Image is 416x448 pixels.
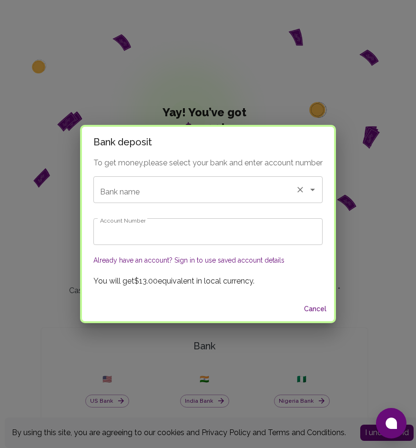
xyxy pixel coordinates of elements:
[294,183,307,196] button: Clear
[376,408,406,438] button: Open chat window
[100,216,145,224] label: Account Number
[93,157,323,169] p: To get money, please select your bank and enter account number
[82,127,334,157] h2: Bank deposit
[93,255,284,265] button: Already have an account? Sign in to use saved account details
[93,275,323,287] p: You will get $13.00 equivalent in local currency.
[300,300,330,318] button: Cancel
[306,183,319,196] button: Open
